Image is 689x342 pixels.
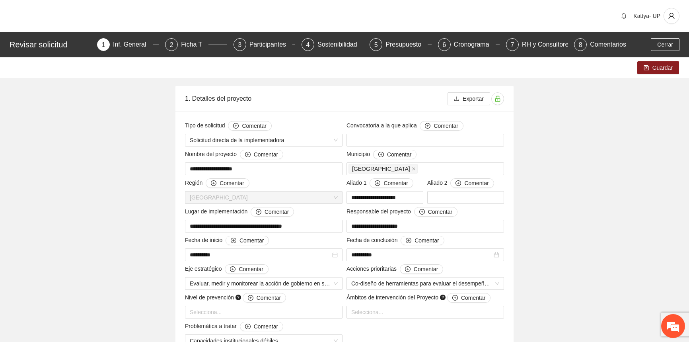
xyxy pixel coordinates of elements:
[387,150,411,159] span: Comentar
[265,207,289,216] span: Comentar
[238,41,241,48] span: 3
[440,295,446,300] span: question-circle
[185,87,448,110] div: 1. Detalles del proyecto
[231,238,236,244] span: plus-circle
[414,207,457,217] button: Responsable del proyecto
[657,40,673,49] span: Cerrar
[434,121,458,130] span: Comentar
[450,178,494,188] button: Aliado 2
[251,207,294,217] button: Lugar de implementación
[185,293,286,303] span: Nivel de prevención
[185,236,269,245] span: Fecha de inicio
[236,295,241,300] span: question-circle
[579,41,582,48] span: 8
[240,322,283,331] button: Problemática a tratar
[302,38,363,51] div: 4Sostenibilidad
[383,179,408,188] span: Comentar
[463,94,484,103] span: Exportar
[454,38,496,51] div: Cronograma
[574,38,626,51] div: 8Comentarios
[102,41,105,48] span: 1
[455,180,461,187] span: plus-circle
[522,38,578,51] div: RH y Consultores
[239,236,264,245] span: Comentar
[165,38,227,51] div: 2Ficha T
[664,8,679,24] button: user
[373,150,417,159] button: Municipio
[420,121,463,131] button: Convocatoria a la que aplica
[447,293,490,303] button: Ámbitos de intervención del Proyecto question-circle
[245,324,251,330] span: plus-circle
[306,41,310,48] span: 4
[406,238,411,244] span: plus-circle
[492,96,504,102] span: unlock
[617,10,630,22] button: bell
[374,41,378,48] span: 5
[346,121,463,131] span: Convocatoria a la que aplica
[185,178,249,188] span: Región
[348,164,418,174] span: Chihuahua
[206,178,249,188] button: Región
[415,236,439,245] span: Comentar
[510,41,514,48] span: 7
[346,207,457,217] span: Responsable del proyecto
[405,266,411,273] span: plus-circle
[378,152,384,158] span: plus-circle
[637,61,679,74] button: saveGuardar
[243,293,286,303] button: Nivel de prevención question-circle
[506,38,568,51] div: 7RH y Consultores
[245,152,251,158] span: plus-circle
[651,38,679,51] button: Cerrar
[254,322,278,331] span: Comentar
[414,265,438,274] span: Comentar
[254,150,278,159] span: Comentar
[351,278,499,289] span: Co-diseño de herramientas para evaluar el desempeño de la autoridad orientada a resultados
[239,265,263,274] span: Comentar
[190,134,338,146] span: Solicitud directa de la implementadora
[97,38,159,51] div: 1Inf. General
[225,264,268,274] button: Eje estratégico
[448,92,490,105] button: downloadExportar
[248,295,253,301] span: plus-circle
[452,295,458,301] span: plus-circle
[233,123,239,129] span: plus-circle
[170,41,173,48] span: 2
[10,38,92,51] div: Revisar solicitud
[401,236,444,245] button: Fecha de conclusión
[257,293,281,302] span: Comentar
[240,150,283,159] button: Nombre del proyecto
[113,38,153,51] div: Inf. General
[428,207,452,216] span: Comentar
[211,180,216,187] span: plus-circle
[419,209,425,215] span: plus-circle
[346,236,444,245] span: Fecha de conclusión
[370,38,431,51] div: 5Presupuesto
[438,38,500,51] div: 6Cronograma
[491,92,504,105] button: unlock
[234,38,295,51] div: 3Participantes
[464,179,489,188] span: Comentar
[454,96,459,102] span: download
[442,41,446,48] span: 6
[185,207,294,217] span: Lugar de implementación
[412,167,416,171] span: close
[346,150,417,159] span: Municipio
[352,164,410,173] span: [GEOGRAPHIC_DATA]
[375,180,380,187] span: plus-circle
[220,179,244,188] span: Comentar
[256,209,261,215] span: plus-circle
[590,38,626,51] div: Comentarios
[249,38,293,51] div: Participantes
[228,121,271,131] button: Tipo de solicitud
[181,38,208,51] div: Ficha T
[185,121,272,131] span: Tipo de solicitud
[370,178,413,188] button: Aliado 1
[618,13,630,19] span: bell
[230,266,236,273] span: plus-circle
[346,293,490,303] span: Ámbitos de intervención del Proyecto
[385,38,428,51] div: Presupuesto
[346,178,413,188] span: Aliado 1
[400,264,443,274] button: Acciones prioritarias
[317,38,364,51] div: Sostenibilidad
[226,236,269,245] button: Fecha de inicio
